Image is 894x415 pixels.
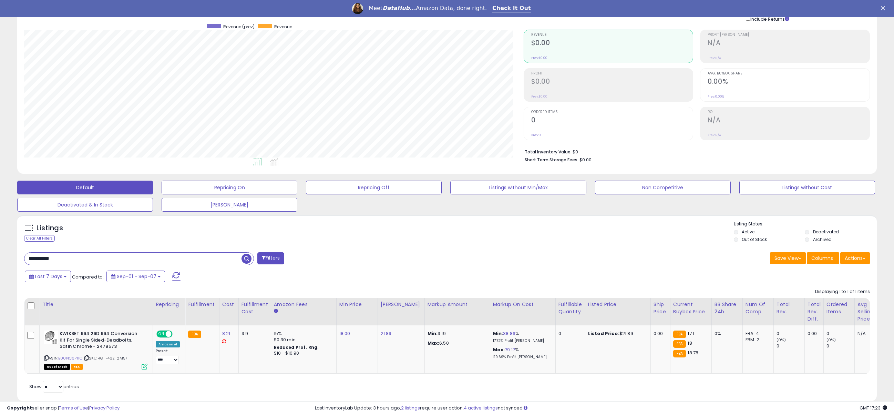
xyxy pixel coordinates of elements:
div: Amazon Fees [274,301,333,308]
div: % [493,347,550,360]
div: % [493,331,550,343]
div: seller snap | | [7,405,120,412]
div: Total Rev. [777,301,802,315]
b: Short Term Storage Fees: [525,157,578,163]
p: 6.50 [428,340,485,346]
div: Displaying 1 to 1 of 1 items [815,289,870,295]
th: The percentage added to the cost of goods (COGS) that forms the calculator for Min & Max prices. [490,298,555,325]
button: Save View [770,252,806,264]
label: Archived [813,236,832,242]
div: Markup on Cost [493,301,553,308]
button: Actions [840,252,870,264]
div: Fulfillment [188,301,216,308]
small: (0%) [826,337,836,343]
div: 0% [715,331,737,337]
span: 18 [688,340,692,346]
a: 8.21 [222,330,230,337]
span: Revenue (prev) [223,24,255,30]
button: Default [17,181,153,194]
small: FBA [673,340,686,348]
div: N/A [857,331,880,337]
p: 3.19 [428,331,485,337]
div: 15% [274,331,331,337]
small: Prev: $0.00 [531,56,547,60]
span: | SKU: 4G-F46Z-2M57 [83,355,127,361]
span: $0.00 [579,156,592,163]
span: Compared to: [72,274,104,280]
div: 0 [777,331,804,337]
p: 17.72% Profit [PERSON_NAME] [493,338,550,343]
span: Ordered Items [531,110,693,114]
div: Last InventoryLab Update: 3 hours ago, require user action, not synced. [315,405,887,412]
div: Meet Amazon Data, done right. [369,5,487,12]
h2: 0 [531,116,693,125]
span: 17.1 [688,330,694,337]
img: Profile image for Georgie [352,3,363,14]
div: Num of Comp. [746,301,771,315]
div: FBA: 4 [746,331,768,337]
div: $0.30 min [274,337,331,343]
span: ROI [708,110,870,114]
small: Prev: $0.00 [531,94,547,99]
div: Current Buybox Price [673,301,709,315]
a: 18.00 [339,330,350,337]
span: Avg. Buybox Share [708,72,870,75]
span: Revenue [274,24,292,30]
h2: $0.00 [531,39,693,48]
span: 18.78 [688,350,698,356]
small: FBA [673,350,686,357]
button: [PERSON_NAME] [162,198,297,212]
div: Ship Price [654,301,667,315]
b: Listed Price: [588,330,619,337]
button: Listings without Cost [739,181,875,194]
div: Title [42,301,150,308]
div: Total Rev. Diff. [808,301,821,323]
a: 79.17 [505,346,515,353]
div: [PERSON_NAME] [381,301,422,308]
a: 38.86 [503,330,515,337]
b: KWIKSET 664 26D 664 Conversion Kit For Single Sided-Deadbolts, Satin Chrome - 2478573 [60,331,143,352]
p: Listing States: [734,221,877,227]
span: Profit [PERSON_NAME] [708,33,870,37]
div: 0 [826,343,854,349]
p: 29.69% Profit [PERSON_NAME] [493,355,550,360]
div: Close [881,6,888,10]
div: $10 - $10.90 [274,351,331,356]
button: Sep-01 - Sep-07 [106,271,165,282]
div: ASIN: [44,331,147,369]
strong: Copyright [7,405,32,411]
span: FBA [71,364,83,370]
div: Ordered Items [826,301,852,315]
span: Sep-01 - Sep-07 [117,273,156,280]
span: All listings that are currently out of stock and unavailable for purchase on Amazon [44,364,70,370]
div: Min Price [339,301,375,308]
div: Include Returns [741,15,798,23]
label: Active [742,229,754,235]
strong: Min: [428,330,438,337]
small: Prev: N/A [708,56,721,60]
strong: Max: [428,340,440,346]
h2: $0.00 [531,78,693,87]
h2: N/A [708,116,870,125]
div: Preset: [156,349,180,364]
span: Revenue [531,33,693,37]
div: Avg Selling Price [857,301,883,323]
li: $0 [525,147,865,155]
label: Deactivated [813,229,839,235]
span: Show: entries [29,383,79,390]
button: Listings without Min/Max [450,181,586,194]
label: Out of Stock [742,236,767,242]
div: 0 [826,331,854,337]
h2: 0.00% [708,78,870,87]
small: FBA [188,331,201,338]
div: Clear All Filters [24,235,55,242]
b: Min: [493,330,503,337]
small: Prev: 0.00% [708,94,724,99]
h5: Listings [37,223,63,233]
div: 0 [558,331,580,337]
small: Amazon Fees. [274,308,278,314]
button: Filters [257,252,284,264]
span: Profit [531,72,693,75]
div: 3.9 [242,331,266,337]
button: Repricing On [162,181,297,194]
